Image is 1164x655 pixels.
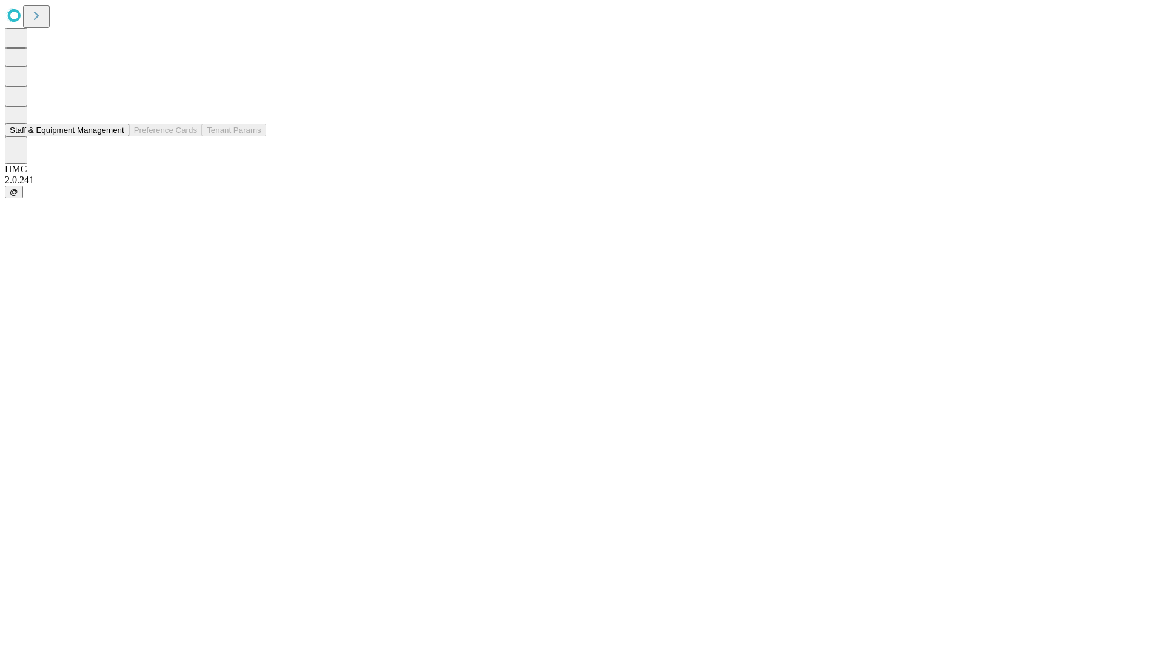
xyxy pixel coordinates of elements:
[10,187,18,196] span: @
[5,124,129,136] button: Staff & Equipment Management
[5,175,1159,186] div: 2.0.241
[5,164,1159,175] div: HMC
[129,124,202,136] button: Preference Cards
[5,186,23,198] button: @
[202,124,266,136] button: Tenant Params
